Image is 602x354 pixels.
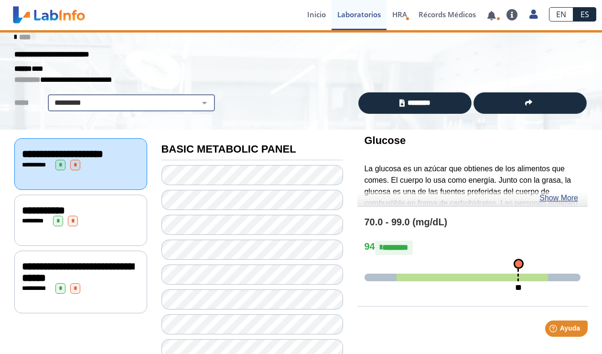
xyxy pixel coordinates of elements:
h4: 94 [365,241,581,255]
span: HRA [392,10,407,19]
a: EN [549,7,573,22]
h4: 70.0 - 99.0 (mg/dL) [365,217,581,228]
a: Show More [539,192,578,204]
iframe: Help widget launcher [517,317,591,343]
p: La glucosa es un azúcar que obtienes de los alimentos que comes. El cuerpo lo usa como energía. J... [365,163,581,266]
b: BASIC METABOLIC PANEL [161,143,296,155]
a: ES [573,7,596,22]
b: Glucose [365,134,406,146]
